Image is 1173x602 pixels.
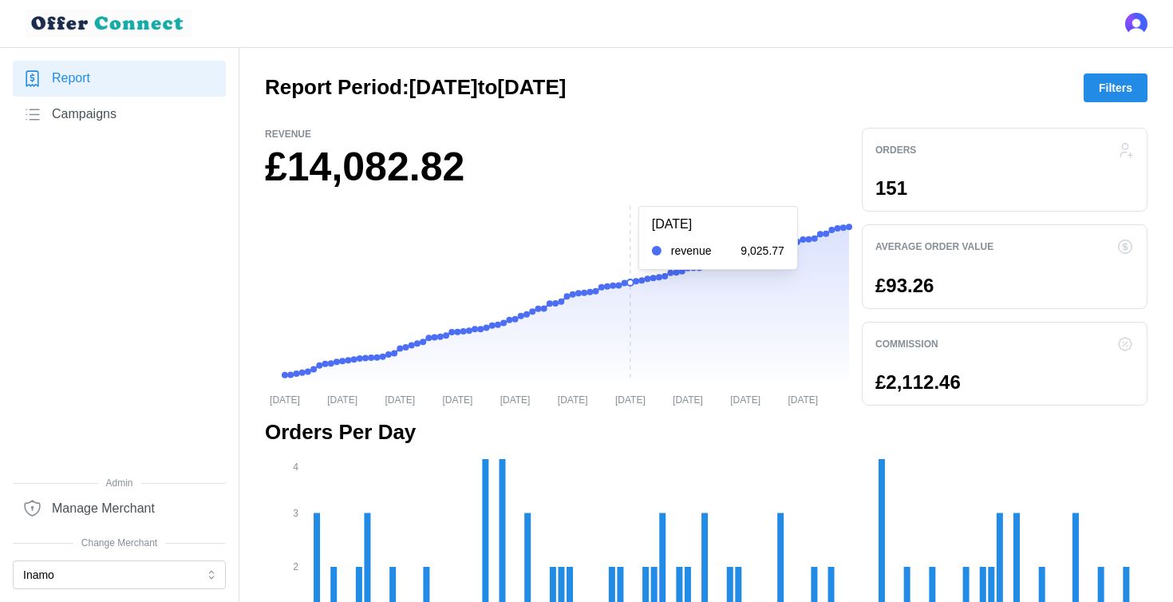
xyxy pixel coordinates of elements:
[443,394,473,405] tspan: [DATE]
[293,562,298,573] tspan: 2
[26,10,192,38] img: loyalBe Logo
[293,508,298,519] tspan: 3
[13,560,226,589] button: Inamo
[1125,13,1147,35] button: Open user button
[265,128,849,141] p: Revenue
[270,394,300,405] tspan: [DATE]
[730,394,760,405] tspan: [DATE]
[1099,74,1132,101] span: Filters
[673,394,703,405] tspan: [DATE]
[1084,73,1147,102] button: Filters
[13,97,226,133] a: Campaigns
[558,394,588,405] tspan: [DATE]
[52,499,155,519] span: Manage Merchant
[327,394,357,405] tspan: [DATE]
[875,338,938,351] p: Commission
[875,240,993,254] p: Average Order Value
[52,69,90,89] span: Report
[875,276,934,295] p: £93.26
[52,105,117,125] span: Campaigns
[1125,13,1147,35] img: 's logo
[265,418,1147,446] h2: Orders Per Day
[13,61,226,97] a: Report
[875,373,961,392] p: £2,112.46
[875,144,916,157] p: Orders
[615,394,646,405] tspan: [DATE]
[788,394,818,405] tspan: [DATE]
[265,73,566,101] h2: Report Period: [DATE] to [DATE]
[293,461,298,473] tspan: 4
[265,141,849,193] h1: £14,082.82
[13,490,226,526] a: Manage Merchant
[13,536,226,551] span: Change Merchant
[13,476,226,491] span: Admin
[500,394,531,405] tspan: [DATE]
[385,394,415,405] tspan: [DATE]
[875,179,907,198] p: 151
